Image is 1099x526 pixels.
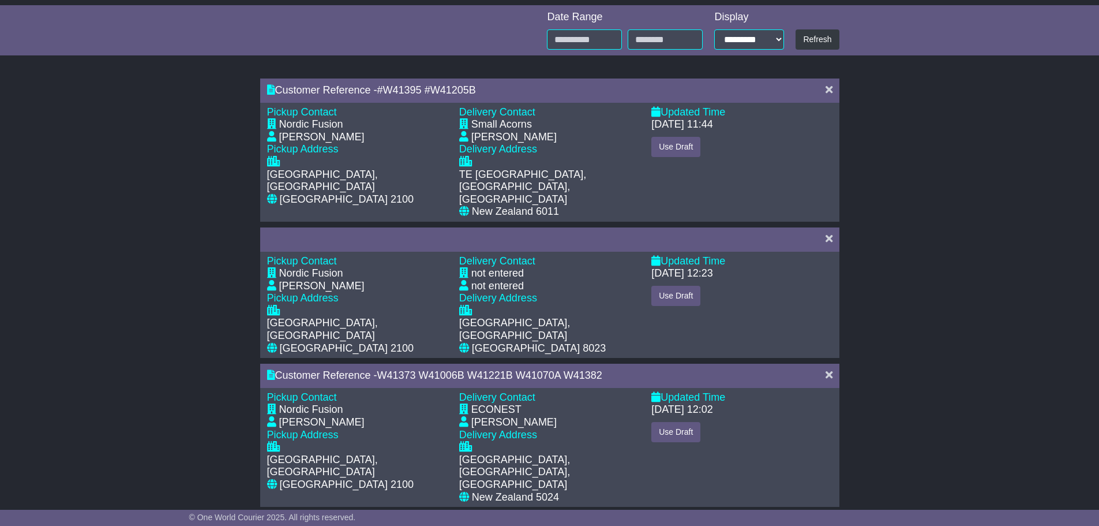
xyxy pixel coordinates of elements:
[267,429,339,441] span: Pickup Address
[459,255,535,267] span: Delivery Contact
[189,513,356,522] span: © One World Courier 2025. All rights reserved.
[377,370,602,381] span: W41373 W41006B W41221B W41070A W41382
[796,29,839,50] button: Refresh
[714,11,784,24] div: Display
[267,255,337,267] span: Pickup Contact
[471,118,532,131] div: Small Acorns
[279,404,343,416] div: Nordic Fusion
[471,404,522,416] div: ECONEST
[471,280,524,293] div: not entered
[471,416,557,429] div: [PERSON_NAME]
[651,106,832,119] div: Updated Time
[459,317,640,342] div: [GEOGRAPHIC_DATA], [GEOGRAPHIC_DATA]
[267,317,448,342] div: [GEOGRAPHIC_DATA], [GEOGRAPHIC_DATA]
[472,342,606,355] div: [GEOGRAPHIC_DATA] 8023
[459,106,535,118] span: Delivery Contact
[651,391,832,404] div: Updated Time
[279,118,343,131] div: Nordic Fusion
[471,131,557,144] div: [PERSON_NAME]
[280,479,414,491] div: [GEOGRAPHIC_DATA] 2100
[280,193,414,206] div: [GEOGRAPHIC_DATA] 2100
[459,143,537,155] span: Delivery Address
[377,84,476,96] span: #W41395 #W41205B
[472,206,559,218] div: New Zealand 6011
[651,404,713,416] div: [DATE] 12:02
[279,416,365,429] div: [PERSON_NAME]
[279,131,365,144] div: [PERSON_NAME]
[459,454,640,491] div: [GEOGRAPHIC_DATA], [GEOGRAPHIC_DATA], [GEOGRAPHIC_DATA]
[267,391,337,403] span: Pickup Contact
[279,267,343,280] div: Nordic Fusion
[651,286,700,306] button: Use Draft
[651,118,713,131] div: [DATE] 11:44
[651,267,713,280] div: [DATE] 12:23
[459,391,535,403] span: Delivery Contact
[267,292,339,304] span: Pickup Address
[267,106,337,118] span: Pickup Contact
[279,280,365,293] div: [PERSON_NAME]
[459,169,640,206] div: TE [GEOGRAPHIC_DATA], [GEOGRAPHIC_DATA], [GEOGRAPHIC_DATA]
[267,454,448,479] div: [GEOGRAPHIC_DATA], [GEOGRAPHIC_DATA]
[459,429,537,441] span: Delivery Address
[280,342,414,355] div: [GEOGRAPHIC_DATA] 2100
[472,491,559,504] div: New Zealand 5024
[651,422,700,442] button: Use Draft
[471,267,524,280] div: not entered
[267,370,814,382] div: Customer Reference -
[459,292,537,304] span: Delivery Address
[267,84,814,97] div: Customer Reference -
[651,137,700,157] button: Use Draft
[651,255,832,268] div: Updated Time
[267,143,339,155] span: Pickup Address
[547,11,703,24] div: Date Range
[267,169,448,193] div: [GEOGRAPHIC_DATA], [GEOGRAPHIC_DATA]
